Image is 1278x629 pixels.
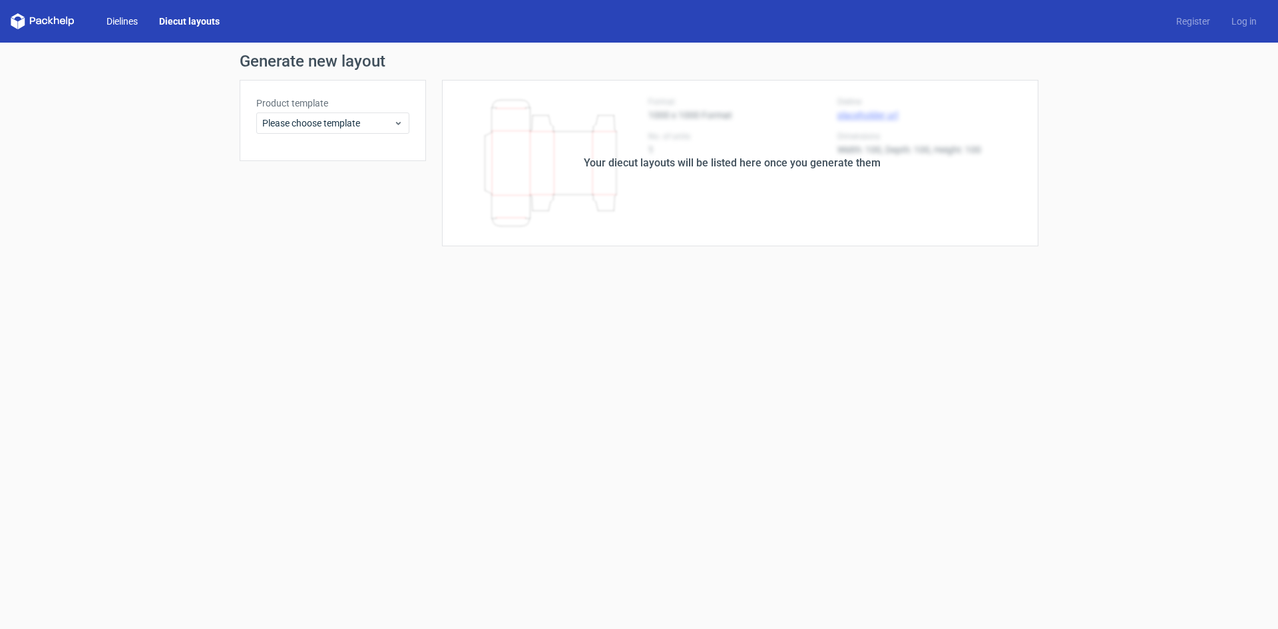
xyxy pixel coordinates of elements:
[240,53,1038,69] h1: Generate new layout
[262,116,393,130] span: Please choose template
[1221,15,1267,28] a: Log in
[584,155,881,171] div: Your diecut layouts will be listed here once you generate them
[256,97,409,110] label: Product template
[1166,15,1221,28] a: Register
[148,15,230,28] a: Diecut layouts
[96,15,148,28] a: Dielines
